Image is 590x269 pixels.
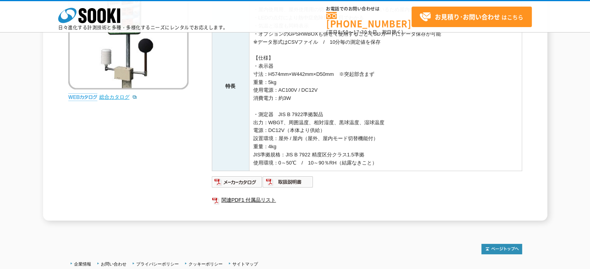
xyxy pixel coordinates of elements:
[263,181,313,187] a: 取扱説明書
[326,12,412,28] a: [PHONE_NUMBER]
[232,262,258,266] a: サイトマップ
[338,29,349,36] span: 8:50
[58,25,228,30] p: 日々進化する計測技術と多種・多様化するニーズにレンタルでお応えします。
[212,181,263,187] a: メーカーカタログ
[212,195,522,205] a: 関連PDF1 付属品リスト
[481,244,522,254] img: トップページへ
[74,262,91,266] a: 企業情報
[249,2,522,171] td: ・屋内使用用、屋外使用用の切り替えスイッチがついているため屋内外の両方で使用可能 ・LEDの点灯により熱中症危険度が一目でわかる ・気温と湿度も同時表示 ・オプションのGPSRWBOXも併せて使...
[212,2,249,171] th: 特長
[326,7,412,11] span: お電話でのお問い合わせは
[99,94,137,100] a: 総合カタログ
[212,176,263,188] img: メーカーカタログ
[412,7,532,27] a: お見積り･お問い合わせはこちら
[326,29,403,36] span: (平日 ～ 土日、祝日除く)
[101,262,126,266] a: お問い合わせ
[68,93,97,101] img: webカタログ
[136,262,179,266] a: プライバシーポリシー
[353,29,367,36] span: 17:30
[189,262,223,266] a: クッキーポリシー
[419,11,523,23] span: はこちら
[263,176,313,188] img: 取扱説明書
[435,12,500,21] strong: お見積り･お問い合わせ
